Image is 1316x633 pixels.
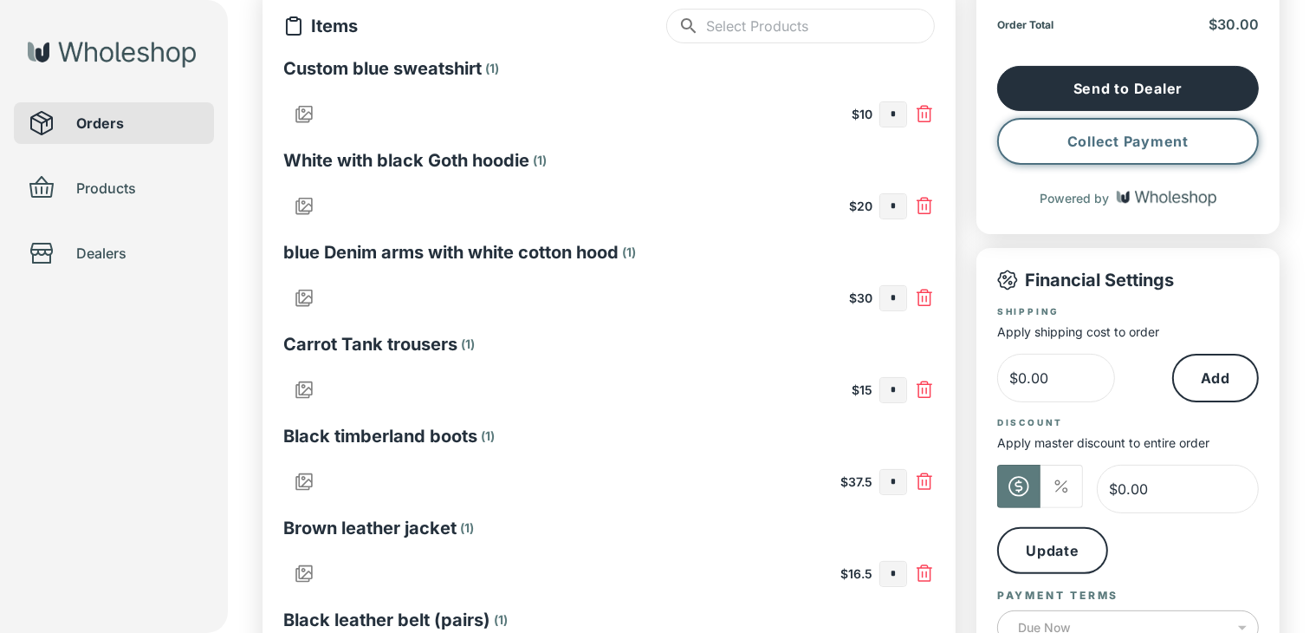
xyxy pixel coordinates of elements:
p: Apply master discount to entire order [997,435,1259,451]
span: $15 [852,382,872,397]
span: $30 [849,290,872,305]
div: Orders [14,102,214,144]
p: Custom blue sweatshirt [283,57,482,80]
p: Brown leather jacket [283,517,457,539]
input: Select Products [706,9,935,43]
p: blue Denim arms with white cotton hood [283,241,619,264]
p: ( 1 ) [622,245,636,260]
p: Financial Settings [997,269,1174,291]
button: Collect Payment [997,118,1259,165]
button: Add [1172,354,1259,402]
div: Dealers [14,232,214,274]
p: Apply shipping cost to order [997,324,1259,340]
img: Wholeshop logo [28,42,196,68]
p: ( 1 ) [485,61,499,76]
p: Order Total [997,18,1053,31]
button: Update [997,527,1108,574]
p: Powered by [1040,191,1110,206]
p: ( 1 ) [481,428,495,444]
p: Carrot Tank trousers [283,333,457,356]
label: Shipping [997,305,1060,317]
span: $16.5 [840,566,872,581]
p: White with black Goth hoodie [283,149,529,172]
span: Products [76,178,200,199]
p: ( 1 ) [533,153,547,168]
p: ( 1 ) [461,336,475,352]
span: Dealers [76,243,200,264]
img: Wholeshop logo [1117,191,1216,206]
div: Products [14,167,214,209]
span: $30.00 [1209,16,1259,33]
p: Black leather belt (pairs) [283,609,490,631]
span: $37.5 [840,474,872,489]
label: Payment terms [997,588,1118,603]
span: $20 [849,199,872,213]
label: Discount [997,416,1063,428]
p: ( 1 ) [460,520,474,536]
button: Send to Dealer [997,66,1259,111]
span: $10 [852,107,872,121]
p: Black timberland boots [283,425,477,447]
span: Orders [76,113,200,134]
p: Items [311,15,358,37]
p: ( 1 ) [494,612,508,628]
